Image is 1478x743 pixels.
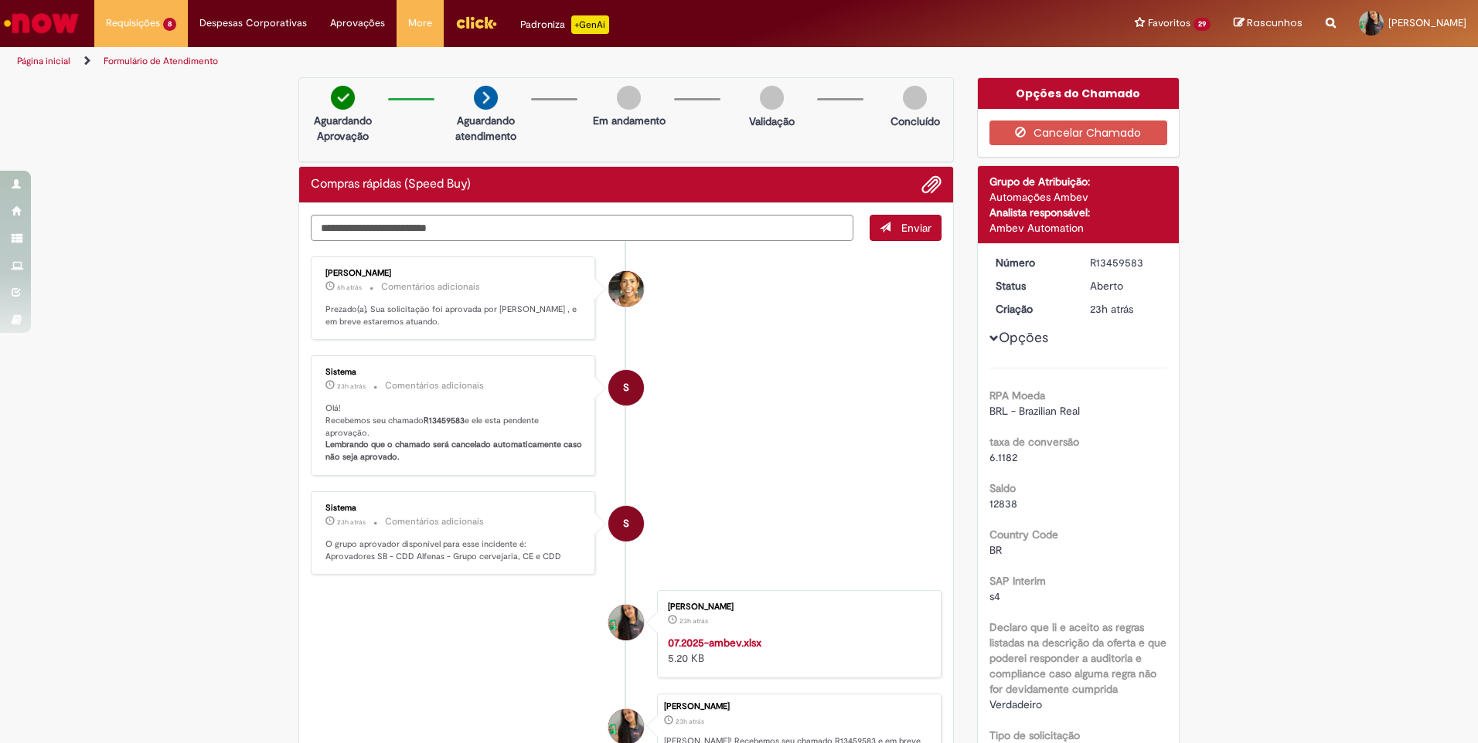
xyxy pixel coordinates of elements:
[305,113,380,144] p: Aguardando Aprovação
[623,369,629,406] span: S
[891,114,940,129] p: Concluído
[571,15,609,34] p: +GenAi
[984,278,1079,293] dt: Status
[163,18,176,31] span: 8
[337,517,366,527] time: 28/08/2025 17:31:24
[1090,278,1162,293] div: Aberto
[385,515,484,528] small: Comentários adicionais
[984,255,1079,270] dt: Número
[664,702,933,711] div: [PERSON_NAME]
[608,506,644,541] div: System
[989,481,1016,495] b: Saldo
[901,221,931,235] span: Enviar
[1090,302,1133,316] time: 28/08/2025 17:31:15
[1090,301,1162,317] div: 28/08/2025 17:31:15
[989,728,1080,742] b: Tipo de solicitação
[1234,16,1303,31] a: Rascunhos
[593,113,666,128] p: Em andamento
[989,404,1080,418] span: BRL - Brazilian Real
[608,605,644,640] div: Cyane Oliveira Elias Silvestre
[989,220,1168,236] div: Ambev Automation
[1388,16,1466,29] span: [PERSON_NAME]
[989,189,1168,205] div: Automações Ambev
[325,538,583,562] p: O grupo aprovador disponível para esse incidente é: Aprovadores SB - CDD Alfenas - Grupo cervejar...
[337,382,366,391] time: 28/08/2025 17:31:27
[104,55,218,67] a: Formulário de Atendimento
[17,55,70,67] a: Página inicial
[989,450,1017,464] span: 6.1182
[424,415,465,426] b: R13459583
[989,388,1045,402] b: RPA Moeda
[989,120,1168,145] button: Cancelar Chamado
[381,280,480,293] small: Comentários adicionais
[311,215,853,241] textarea: Digite sua mensagem aqui...
[1148,15,1190,31] span: Favoritos
[474,86,498,110] img: arrow-next.png
[676,717,704,726] time: 28/08/2025 17:31:15
[337,382,366,391] span: 23h atrás
[337,517,366,527] span: 23h atrás
[2,8,81,39] img: ServiceNow
[989,589,1000,603] span: s4
[520,15,609,34] div: Padroniza
[989,574,1046,588] b: SAP Interim
[337,283,362,292] time: 29/08/2025 10:28:45
[325,304,583,327] p: Prezado(a), Sua solicitação foi aprovada por [PERSON_NAME] , e em breve estaremos atuando.
[989,697,1042,711] span: Verdadeiro
[623,505,629,542] span: S
[984,301,1079,317] dt: Criação
[325,269,583,278] div: [PERSON_NAME]
[989,174,1168,189] div: Grupo de Atribuição:
[448,113,523,144] p: Aguardando atendimento
[1247,15,1303,30] span: Rascunhos
[408,15,432,31] span: More
[679,616,708,626] span: 23h atrás
[989,435,1079,449] b: taxa de conversão
[989,205,1168,220] div: Analista responsável:
[199,15,307,31] span: Despesas Corporativas
[325,504,583,513] div: Sistema
[608,271,644,307] div: Ana Flavia Silva Moreira
[325,368,583,377] div: Sistema
[1194,18,1211,31] span: 29
[1090,302,1133,316] span: 23h atrás
[337,283,362,292] span: 6h atrás
[608,370,644,405] div: System
[106,15,160,31] span: Requisições
[325,439,584,463] b: Lembrando que o chamado será cancelado automaticamente caso não seja aprovado.
[870,215,942,241] button: Enviar
[989,620,1166,696] b: Declaro que li e aceito as regras listadas na descrição da oferta e que poderei responder a audit...
[311,178,471,192] h2: Compras rápidas (Speed Buy) Histórico de tíquete
[749,114,795,129] p: Validação
[455,11,497,34] img: click_logo_yellow_360x200.png
[668,636,761,650] a: 07.2025-ambev.xlsx
[989,543,1002,557] span: BR
[668,602,925,612] div: [PERSON_NAME]
[385,379,484,392] small: Comentários adicionais
[978,78,1180,109] div: Opções do Chamado
[989,528,1058,541] b: Country Code
[921,175,942,195] button: Adicionar anexos
[679,616,708,626] time: 28/08/2025 17:31:13
[325,402,583,463] p: Olá! Recebemos seu chamado e ele esta pendente aprovação.
[668,635,925,666] div: 5.20 KB
[903,86,927,110] img: img-circle-grey.png
[330,15,385,31] span: Aprovações
[12,47,974,76] ul: Trilhas de página
[1090,255,1162,270] div: R13459583
[989,497,1017,511] span: 12838
[617,86,641,110] img: img-circle-grey.png
[331,86,355,110] img: check-circle-green.png
[760,86,784,110] img: img-circle-grey.png
[676,717,704,726] span: 23h atrás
